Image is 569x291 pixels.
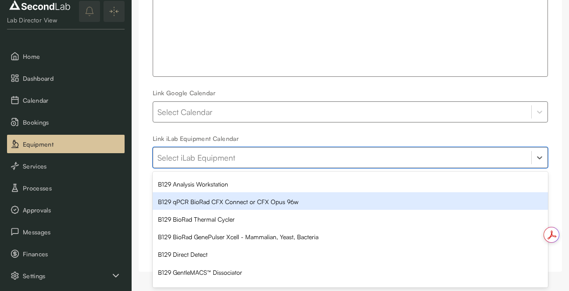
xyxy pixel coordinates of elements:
[158,233,318,241] span: B129 BioRad GenePulser Xcell - Mammalian, Yeast, Bacteria
[7,266,125,285] button: Settings
[7,16,72,25] div: Lab Director View
[158,198,298,205] span: B129 qPCR BioRad CFX Connect or CFX Opus 96w
[157,106,160,118] input: Select google calendar
[23,227,121,237] span: Messages
[23,52,121,61] span: Home
[157,152,160,164] input: Select ilab calendar
[158,180,228,188] span: B129 Analysis Workstation
[7,244,125,263] button: Finances
[158,269,242,276] span: B129 GentleMACS™ Dissociator
[23,74,121,83] span: Dashboard
[104,1,125,22] button: Expand/Collapse sidebar
[7,157,125,175] button: Services
[7,179,125,197] button: Processes
[23,140,121,149] span: Equipment
[7,113,125,131] button: Bookings
[158,251,208,259] span: B129 Direct Detect
[7,69,125,87] button: Dashboard
[153,89,215,97] label: Link Google Calendar
[7,201,125,219] button: Approvals
[7,91,125,109] button: Calendar
[23,183,121,193] span: Processes
[23,249,121,259] span: Finances
[23,271,111,280] span: Settings
[7,266,125,285] div: Settings sub items
[7,223,125,241] button: Messages
[153,135,239,142] label: Link iLab Equipment Calendar
[158,216,235,223] span: B129 BioRad Thermal Cycler
[23,205,121,215] span: Approvals
[7,47,125,65] button: Home
[23,162,121,171] span: Services
[23,96,121,105] span: Calendar
[7,135,125,153] button: Equipment
[79,1,100,22] button: notifications
[23,118,121,127] span: Bookings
